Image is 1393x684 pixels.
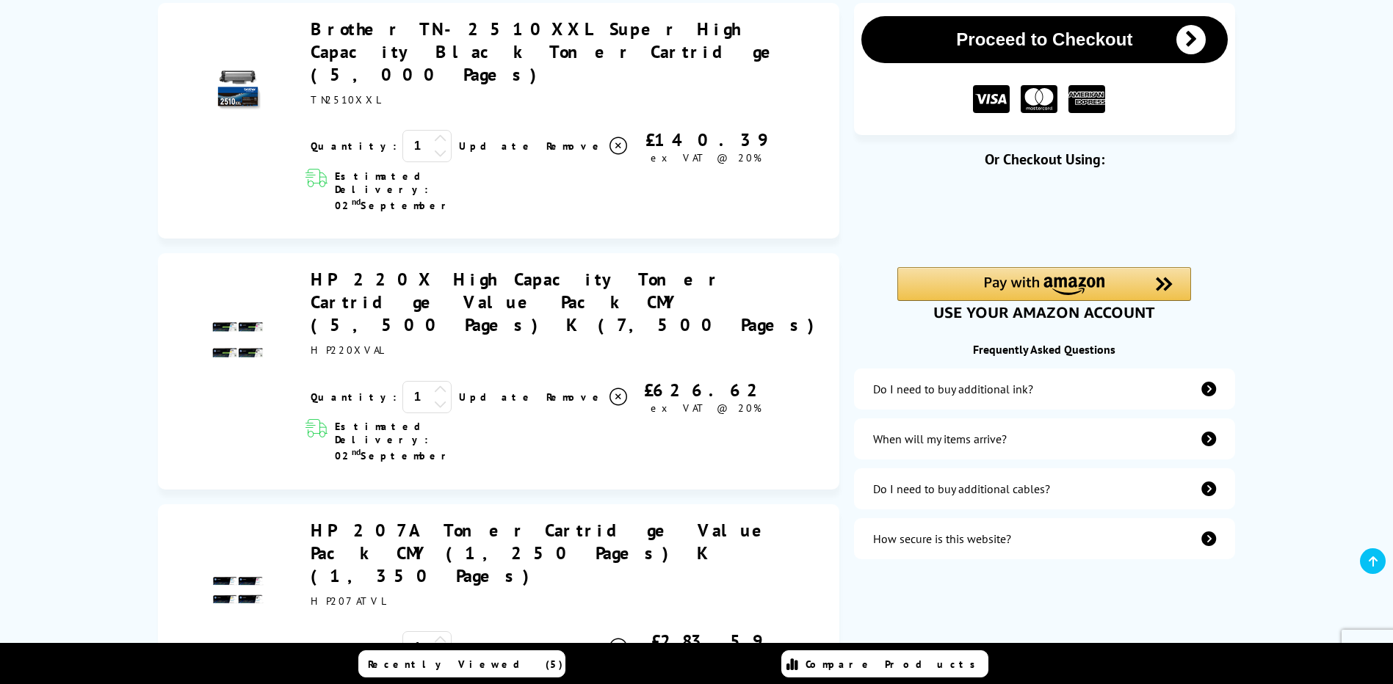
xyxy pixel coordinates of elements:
iframe: PayPal [897,192,1191,242]
span: ex VAT @ 20% [651,151,761,164]
div: Do I need to buy additional cables? [873,481,1050,496]
sup: nd [352,196,361,207]
a: additional-ink [854,368,1234,410]
a: Update [459,139,535,153]
a: Delete item from your basket [546,135,629,157]
a: Delete item from your basket [546,636,629,658]
a: Brother TN-2510XXL Super High Capacity Black Toner Cartridge (5,000 Pages) [311,18,786,86]
div: Amazon Pay - Use your Amazon account [897,267,1191,319]
span: Recently Viewed (5) [368,658,563,671]
sup: nd [352,446,361,457]
div: How secure is this website? [873,531,1011,546]
a: Compare Products [781,650,988,677]
div: Or Checkout Using: [854,150,1234,169]
a: Update [459,641,535,654]
div: £283.59 [629,630,784,652]
span: Quantity: [311,390,397,404]
img: HP 207A Toner Cartridge Value Pack CMY (1,250 Pages) K (1,350 Pages) [212,565,264,616]
a: Delete item from your basket [546,386,629,408]
span: Remove [546,641,604,654]
span: Remove [546,390,604,404]
a: items-arrive [854,418,1234,459]
a: secure-website [854,518,1234,559]
span: Quantity: [311,139,397,153]
a: Update [459,390,535,404]
div: £626.62 [629,379,784,401]
img: MASTER CARD [1021,85,1057,114]
span: Compare Products [806,658,983,671]
span: HP207ATVL [311,594,388,608]
button: Proceed to Checkout [861,16,1227,63]
span: Estimated Delivery: 02 September [335,420,516,462]
span: HP220XVAL [311,343,386,357]
img: Brother TN-2510XXL Super High Capacity Black Toner Cartridge (5,000 Pages) [212,64,264,115]
div: £140.39 [629,128,784,151]
div: When will my items arrive? [873,432,1007,446]
a: Recently Viewed (5) [358,650,565,677]
span: Quantity: [311,641,397,654]
img: HP 220X High Capacity Toner Cartridge Value Pack CMY (5,500 Pages) K (7,500 Pages) [212,314,264,365]
img: American Express [1068,85,1105,114]
span: TN2510XXL [311,93,383,106]
div: Frequently Asked Questions [854,342,1234,357]
a: HP 207A Toner Cartridge Value Pack CMY (1,250 Pages) K (1,350 Pages) [311,519,777,587]
a: HP 220X High Capacity Toner Cartridge Value Pack CMY (5,500 Pages) K (7,500 Pages) [311,268,824,336]
span: Remove [546,139,604,153]
span: ex VAT @ 20% [651,401,761,415]
a: additional-cables [854,468,1234,509]
img: VISA [973,85,1010,114]
div: Do I need to buy additional ink? [873,382,1033,396]
span: Estimated Delivery: 02 September [335,170,516,212]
